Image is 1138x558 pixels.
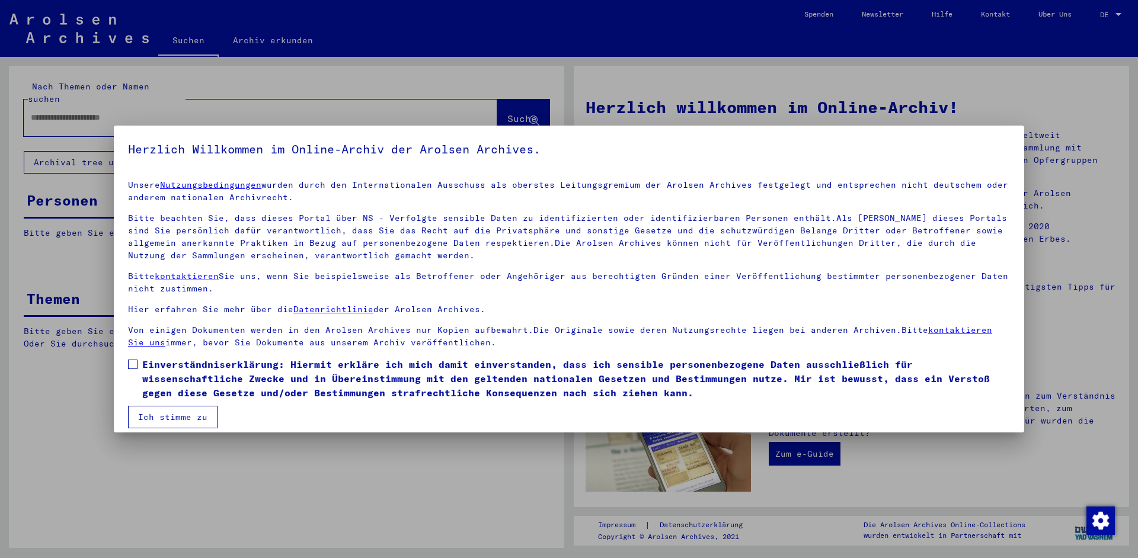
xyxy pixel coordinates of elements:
[128,179,1010,204] p: Unsere wurden durch den Internationalen Ausschuss als oberstes Leitungsgremium der Arolsen Archiv...
[293,304,373,315] a: Datenrichtlinie
[128,303,1010,316] p: Hier erfahren Sie mehr über die der Arolsen Archives.
[1086,506,1115,535] img: Zustimmung ändern
[128,140,1010,159] h5: Herzlich Willkommen im Online-Archiv der Arolsen Archives.
[128,325,992,348] a: kontaktieren Sie uns
[128,270,1010,295] p: Bitte Sie uns, wenn Sie beispielsweise als Betroffener oder Angehöriger aus berechtigten Gründen ...
[128,212,1010,262] p: Bitte beachten Sie, dass dieses Portal über NS - Verfolgte sensible Daten zu identifizierten oder...
[128,406,218,428] button: Ich stimme zu
[160,179,261,190] a: Nutzungsbedingungen
[128,324,1010,349] p: Von einigen Dokumenten werden in den Arolsen Archives nur Kopien aufbewahrt.Die Originale sowie d...
[155,271,219,281] a: kontaktieren
[142,357,1010,400] span: Einverständniserklärung: Hiermit erkläre ich mich damit einverstanden, dass ich sensible personen...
